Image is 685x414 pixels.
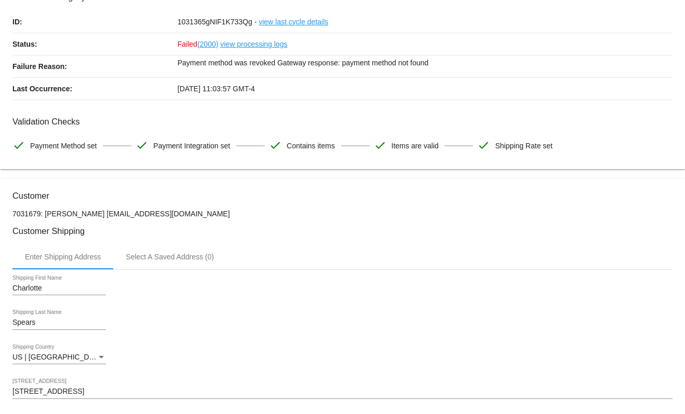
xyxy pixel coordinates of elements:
[220,33,287,55] a: view processing logs
[12,11,178,33] p: ID:
[259,11,328,33] a: view last cycle details
[12,319,106,327] input: Shipping Last Name
[12,139,25,151] mat-icon: check
[136,139,148,151] mat-icon: check
[12,284,106,293] input: Shipping First Name
[12,56,178,77] p: Failure Reason:
[178,40,219,48] span: Failed
[12,388,673,396] input: Shipping Street 1
[495,135,553,157] span: Shipping Rate set
[12,353,104,361] span: US | [GEOGRAPHIC_DATA]
[12,191,673,201] h3: Customer
[12,33,178,55] p: Status:
[12,353,106,362] mat-select: Shipping Country
[269,139,281,151] mat-icon: check
[178,56,673,70] p: Payment method was revoked Gateway response: payment method not found
[392,135,439,157] span: Items are valid
[12,226,673,236] h3: Customer Shipping
[287,135,335,157] span: Contains items
[25,253,101,261] div: Enter Shipping Address
[197,33,218,55] a: (2000)
[153,135,230,157] span: Payment Integration set
[12,78,178,100] p: Last Occurrence:
[12,210,673,218] p: 7031679: [PERSON_NAME] [EMAIL_ADDRESS][DOMAIN_NAME]
[374,139,386,151] mat-icon: check
[30,135,97,157] span: Payment Method set
[178,85,255,93] span: [DATE] 11:03:57 GMT-4
[477,139,490,151] mat-icon: check
[12,117,673,127] h3: Validation Checks
[126,253,214,261] div: Select A Saved Address (0)
[178,18,257,26] span: 1031365gNIF1K733Qg -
